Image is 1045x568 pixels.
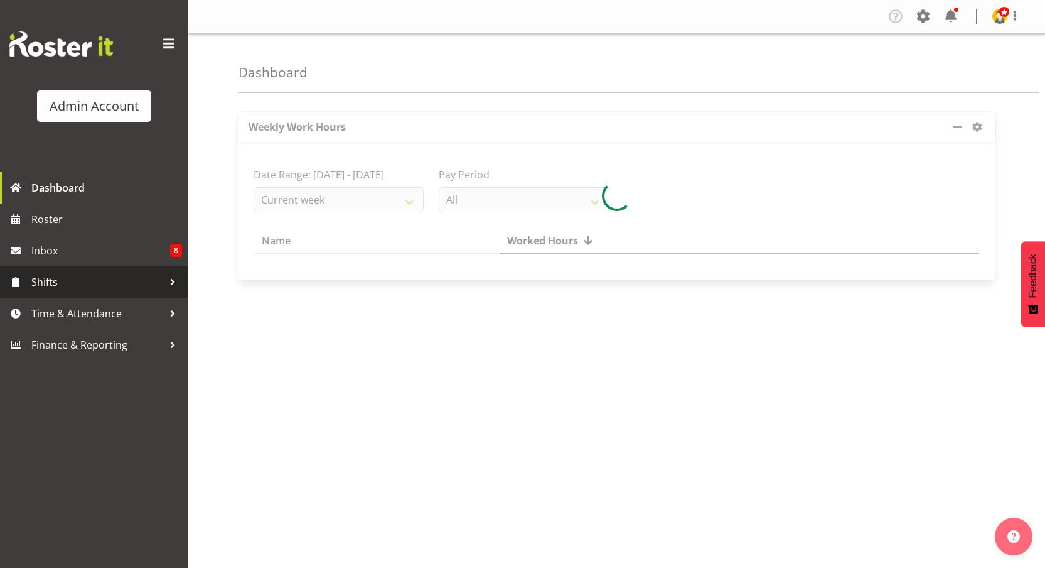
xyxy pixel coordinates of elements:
span: Time & Attendance [31,304,163,323]
span: Roster [31,210,182,229]
img: help-xxl-2.png [1007,530,1020,543]
span: Shifts [31,273,163,292]
button: Feedback - Show survey [1021,241,1045,327]
span: Finance & Reporting [31,336,163,354]
img: admin-rosteritf9cbda91fdf824d97c9d6345b1f660ea.png [992,9,1007,24]
h4: Dashboard [238,65,308,80]
span: Feedback [1027,254,1039,298]
span: 8 [170,244,182,257]
div: Admin Account [50,97,139,116]
span: Inbox [31,241,170,260]
img: Rosterit website logo [9,31,113,57]
span: Dashboard [31,178,182,197]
